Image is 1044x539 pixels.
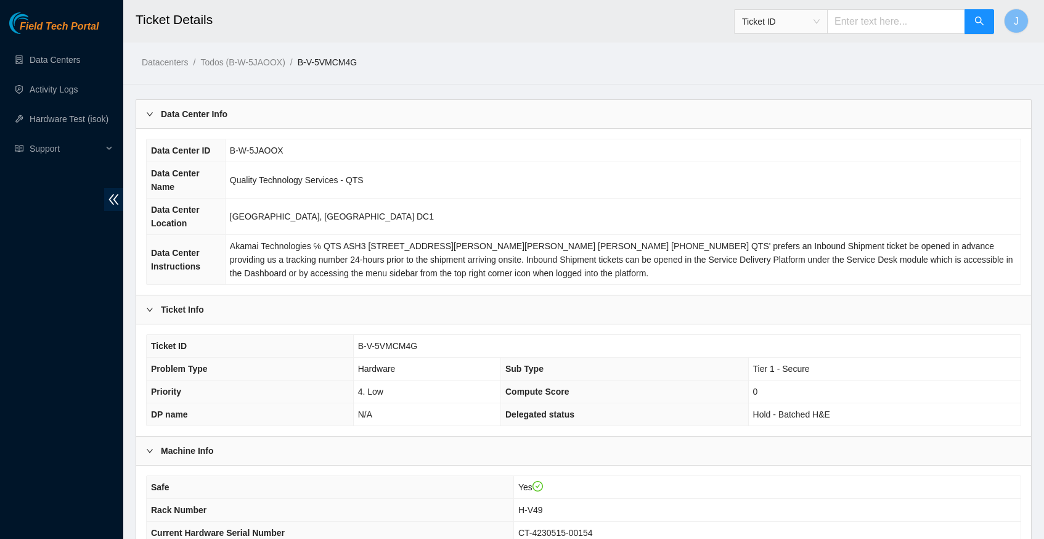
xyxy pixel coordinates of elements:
[230,241,1013,278] span: Akamai Technologies ℅ QTS ASH3 [STREET_ADDRESS][PERSON_NAME][PERSON_NAME] [PERSON_NAME] [PHONE_NU...
[136,295,1031,324] div: Ticket Info
[146,447,153,455] span: right
[753,387,758,397] span: 0
[15,144,23,153] span: read
[753,409,830,419] span: Hold - Batched H&E
[151,528,285,538] span: Current Hardware Serial Number
[964,9,994,34] button: search
[151,482,169,492] span: Safe
[358,341,417,351] span: B-V-5VMCM4G
[1014,14,1019,29] span: J
[151,168,200,192] span: Data Center Name
[9,22,99,38] a: Akamai TechnologiesField Tech Portal
[230,175,364,185] span: Quality Technology Services - QTS
[136,100,1031,128] div: Data Center Info
[358,364,396,374] span: Hardware
[1004,9,1029,33] button: J
[200,57,285,67] a: Todos (B-W-5JAOOX)
[151,409,188,419] span: DP name
[142,57,188,67] a: Datacenters
[230,212,434,221] span: [GEOGRAPHIC_DATA], [GEOGRAPHIC_DATA] DC1
[742,12,820,31] span: Ticket ID
[505,364,544,374] span: Sub Type
[20,21,99,33] span: Field Tech Portal
[30,55,80,65] a: Data Centers
[518,528,593,538] span: CT-4230515-00154
[518,482,543,492] span: Yes
[358,387,383,397] span: 4. Low
[151,364,208,374] span: Problem Type
[505,387,569,397] span: Compute Score
[151,248,200,271] span: Data Center Instructions
[146,306,153,313] span: right
[151,387,181,397] span: Priority
[30,114,108,124] a: Hardware Test (isok)
[151,341,187,351] span: Ticket ID
[136,437,1031,465] div: Machine Info
[532,481,544,492] span: check-circle
[146,110,153,118] span: right
[193,57,195,67] span: /
[30,136,102,161] span: Support
[753,364,810,374] span: Tier 1 - Secure
[161,444,214,458] b: Machine Info
[505,409,574,419] span: Delegated status
[151,146,210,155] span: Data Center ID
[290,57,293,67] span: /
[518,505,543,515] span: H-V49
[827,9,965,34] input: Enter text here...
[358,409,372,419] span: N/A
[298,57,357,67] a: B-V-5VMCM4G
[161,303,204,316] b: Ticket Info
[230,146,283,155] span: B-W-5JAOOX
[9,12,62,34] img: Akamai Technologies
[151,505,206,515] span: Rack Number
[104,188,123,211] span: double-left
[151,205,200,228] span: Data Center Location
[974,16,984,28] span: search
[161,107,227,121] b: Data Center Info
[30,84,78,94] a: Activity Logs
